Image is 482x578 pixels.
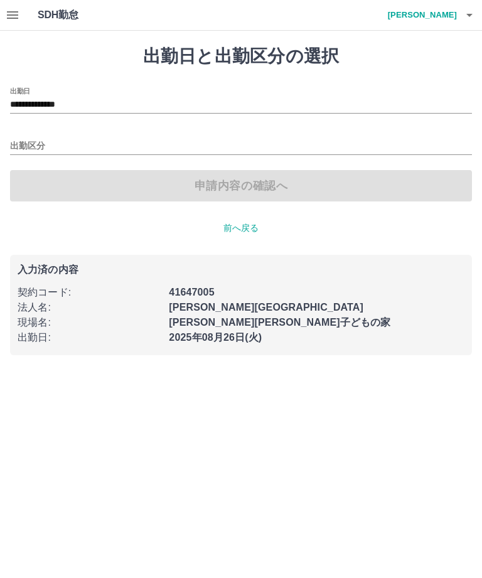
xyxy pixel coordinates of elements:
p: 入力済の内容 [18,265,464,275]
p: 契約コード : [18,285,161,300]
b: 41647005 [169,287,214,297]
h1: 出勤日と出勤区分の選択 [10,46,472,67]
p: 現場名 : [18,315,161,330]
p: 前へ戻る [10,222,472,235]
p: 法人名 : [18,300,161,315]
b: [PERSON_NAME][PERSON_NAME]子どもの家 [169,317,390,328]
label: 出勤日 [10,86,30,95]
p: 出勤日 : [18,330,161,345]
b: [PERSON_NAME][GEOGRAPHIC_DATA] [169,302,363,313]
b: 2025年08月26日(火) [169,332,262,343]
